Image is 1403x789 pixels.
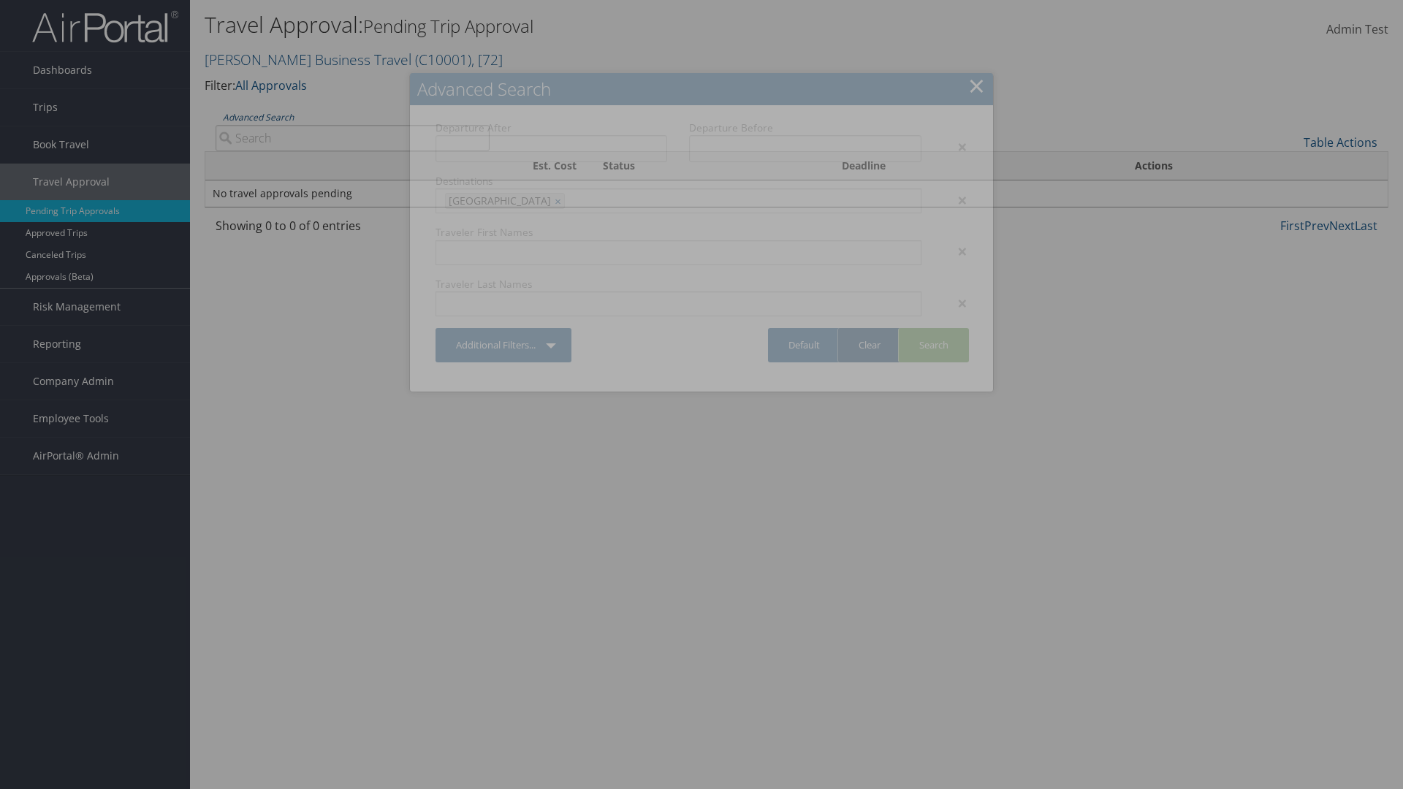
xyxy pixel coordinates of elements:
[968,71,985,100] a: Close
[436,121,667,135] label: Departure After
[837,328,901,362] a: Clear
[768,328,840,362] a: Default
[410,73,993,105] h2: Advanced Search
[898,328,969,362] a: Search
[932,191,978,209] div: ×
[436,225,921,240] label: Traveler First Names
[932,294,978,312] div: ×
[436,277,921,291] label: Traveler Last Names
[446,194,551,208] span: [GEOGRAPHIC_DATA]
[689,121,921,135] label: Departure Before
[932,243,978,260] div: ×
[436,328,571,362] a: Additional Filters...
[436,174,921,188] label: Destinations
[555,194,564,208] a: ×
[932,138,978,156] div: ×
